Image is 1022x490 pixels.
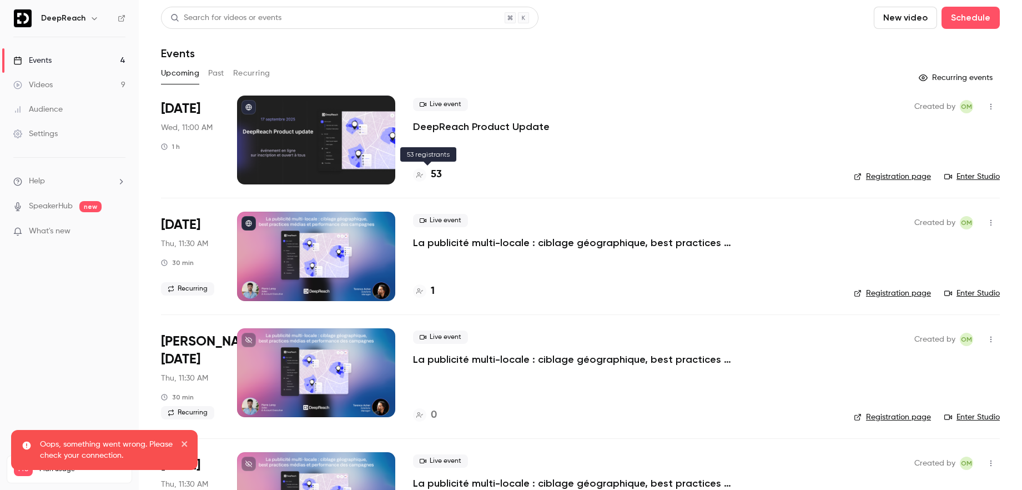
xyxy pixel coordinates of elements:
[14,9,32,27] img: DeepReach
[161,212,219,301] div: Nov 13 Thu, 11:30 AM (Europe/Paris)
[161,47,195,60] h1: Events
[29,201,73,212] a: SpeakerHub
[413,353,746,366] a: La publicité multi-locale : ciblage géographique, best practices médias et performance des campagnes
[413,167,442,182] a: 53
[854,171,931,182] a: Registration page
[161,333,262,368] span: [PERSON_NAME][DATE]
[914,69,1000,87] button: Recurring events
[161,216,200,234] span: [DATE]
[413,408,437,423] a: 0
[431,408,437,423] h4: 0
[181,439,189,452] button: close
[13,104,63,115] div: Audience
[854,288,931,299] a: Registration page
[41,13,85,24] h6: DeepReach
[13,55,52,66] div: Events
[431,167,442,182] h4: 53
[161,100,200,118] span: [DATE]
[413,454,468,468] span: Live event
[854,412,931,423] a: Registration page
[944,288,1000,299] a: Enter Studio
[960,457,973,470] span: Olivier Milcent
[161,328,219,425] div: Jan 8 Thu, 11:30 AM (Europe/Paris)
[431,284,435,299] h4: 1
[413,331,468,344] span: Live event
[413,236,746,249] a: La publicité multi-locale : ciblage géographique, best practices médias et performance des campagnes
[161,479,208,490] span: Thu, 11:30 AM
[161,64,199,82] button: Upcoming
[914,457,955,470] span: Created by
[13,79,53,91] div: Videos
[170,12,281,24] div: Search for videos or events
[161,142,180,151] div: 1 h
[874,7,937,29] button: New video
[961,333,972,346] span: OM
[942,7,1000,29] button: Schedule
[161,393,194,402] div: 30 min
[161,282,214,296] span: Recurring
[161,122,213,133] span: Wed, 11:00 AM
[233,64,270,82] button: Recurring
[13,176,125,187] li: help-dropdown-opener
[161,373,208,384] span: Thu, 11:30 AM
[40,439,173,461] p: Oops, something went wrong. Please check your connection.
[960,216,973,229] span: Olivier Milcent
[914,216,955,229] span: Created by
[413,98,468,111] span: Live event
[161,96,219,184] div: Sep 17 Wed, 11:00 AM (Europe/Paris)
[914,333,955,346] span: Created by
[79,201,102,212] span: new
[961,100,972,113] span: OM
[960,333,973,346] span: Olivier Milcent
[161,406,214,419] span: Recurring
[944,171,1000,182] a: Enter Studio
[112,227,125,237] iframe: Noticeable Trigger
[413,120,550,133] a: DeepReach Product Update
[13,128,58,139] div: Settings
[161,238,208,249] span: Thu, 11:30 AM
[961,216,972,229] span: OM
[208,64,224,82] button: Past
[161,258,194,267] div: 30 min
[29,176,45,187] span: Help
[961,457,972,470] span: OM
[29,226,71,237] span: What's new
[413,214,468,227] span: Live event
[944,412,1000,423] a: Enter Studio
[960,100,973,113] span: Olivier Milcent
[413,284,435,299] a: 1
[914,100,955,113] span: Created by
[413,477,746,490] a: La publicité multi-locale : ciblage géographique, best practices médias et performance des campagnes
